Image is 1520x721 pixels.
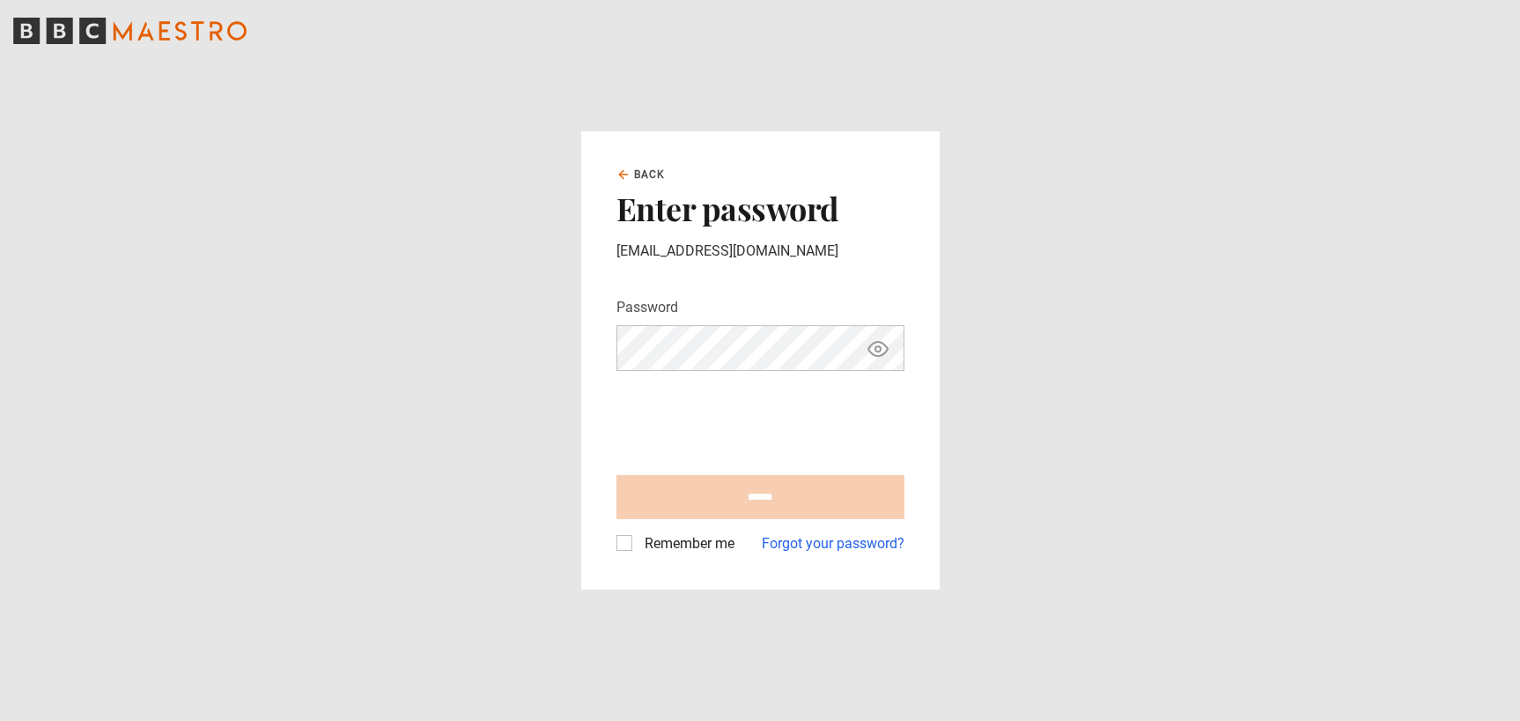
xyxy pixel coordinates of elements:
button: Show password [863,333,893,364]
iframe: reCAPTCHA [616,385,884,454]
h2: Enter password [616,190,904,227]
span: Back [634,167,666,182]
label: Remember me [638,533,734,554]
p: [EMAIL_ADDRESS][DOMAIN_NAME] [616,241,904,262]
svg: BBC Maestro [13,18,247,44]
a: Back [616,167,666,182]
a: Forgot your password? [762,533,904,554]
label: Password [616,297,678,318]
